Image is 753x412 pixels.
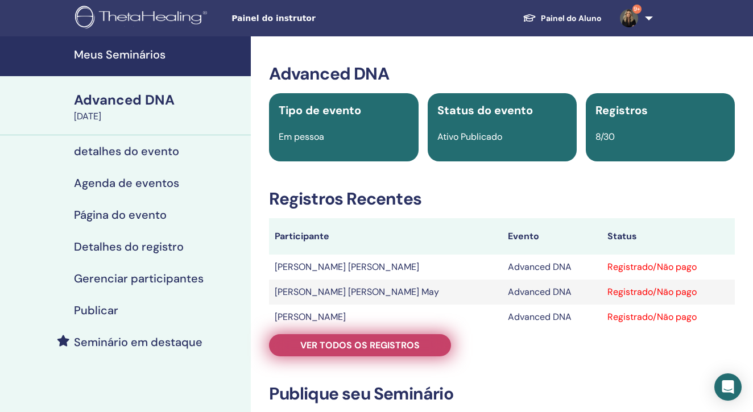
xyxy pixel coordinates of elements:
img: logo.png [75,6,211,31]
h4: Seminário em destaque [74,335,202,349]
div: Open Intercom Messenger [714,373,742,401]
h4: detalhes do evento [74,144,179,158]
td: [PERSON_NAME] [PERSON_NAME] May [269,280,502,305]
a: Ver todos os registros [269,334,451,356]
span: Tipo de evento [279,103,361,118]
div: Registrado/Não pago [607,310,729,324]
div: Registrado/Não pago [607,260,729,274]
td: [PERSON_NAME] [PERSON_NAME] [269,255,502,280]
th: Participante [269,218,502,255]
span: Painel do instrutor [231,13,402,24]
h3: Advanced DNA [269,64,735,84]
td: Advanced DNA [502,280,602,305]
span: Em pessoa [279,131,324,143]
a: Advanced DNA[DATE] [67,90,251,123]
img: default.jpg [620,9,638,27]
div: [DATE] [74,110,244,123]
h4: Meus Seminários [74,48,244,61]
h3: Publique seu Seminário [269,384,735,404]
h4: Publicar [74,303,118,317]
div: Registrado/Não pago [607,285,729,299]
h3: Registros Recentes [269,189,735,209]
span: Status do evento [437,103,533,118]
a: Painel do Aluno [514,8,611,29]
div: Advanced DNA [74,90,244,110]
h4: Gerenciar participantes [74,272,204,285]
span: Ver todos os registros [300,339,420,351]
h4: Detalhes do registro [74,240,184,253]
img: graduation-cap-white.svg [523,13,536,23]
span: 9+ [632,5,642,14]
h4: Agenda de eventos [74,176,179,190]
th: Status [602,218,735,255]
td: Advanced DNA [502,305,602,330]
span: Registros [595,103,648,118]
span: Ativo Publicado [437,131,502,143]
td: Advanced DNA [502,255,602,280]
span: 8/30 [595,131,615,143]
td: [PERSON_NAME] [269,305,502,330]
th: Evento [502,218,602,255]
h4: Página do evento [74,208,167,222]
